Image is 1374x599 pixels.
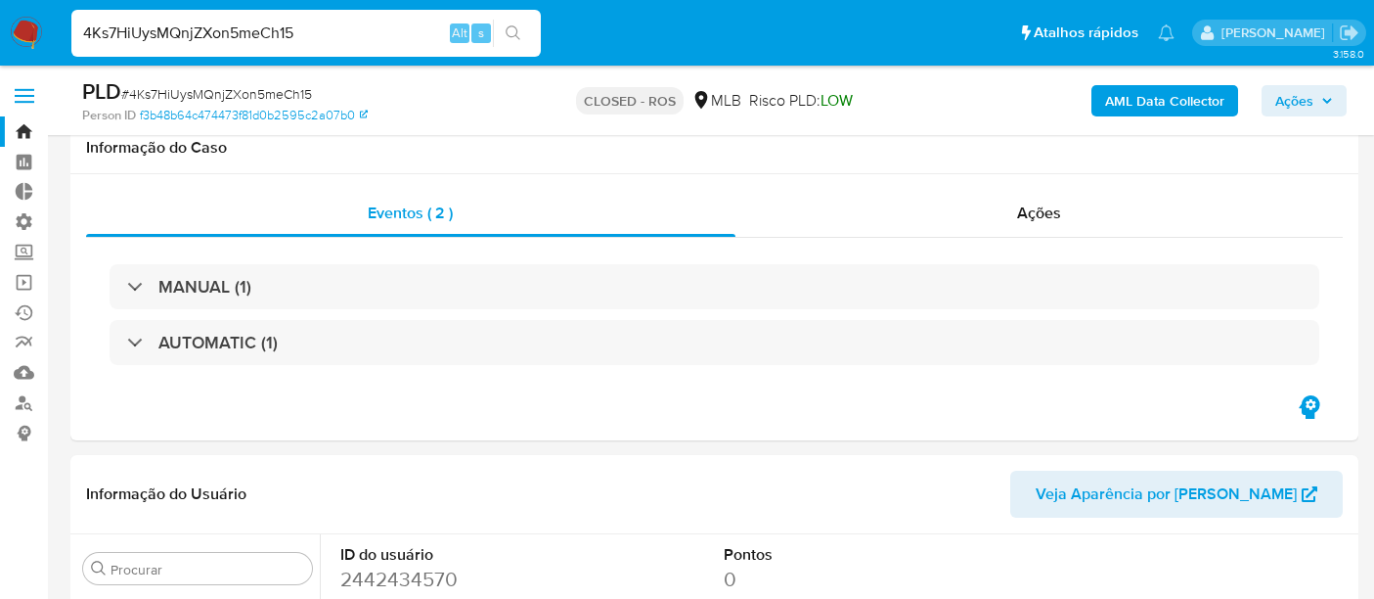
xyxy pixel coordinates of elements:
a: f3b48b64c474473f81d0b2595c2a07b0 [140,107,368,124]
dt: Pontos [724,544,960,566]
a: Sair [1339,23,1359,43]
span: Ações [1017,202,1061,224]
h3: MANUAL (1) [158,276,251,298]
button: Veja Aparência por [PERSON_NAME] [1010,471,1343,518]
h1: Informação do Usuário [86,484,246,504]
b: Person ID [82,107,136,124]
span: # 4Ks7HiUysMQnjZXon5meCh15 [121,84,312,104]
span: Eventos ( 2 ) [368,202,453,224]
dd: 0 [724,566,960,593]
span: Atalhos rápidos [1034,23,1138,43]
input: Procurar [111,561,304,578]
span: s [478,23,484,42]
a: Notificações [1158,24,1175,41]
b: PLD [82,75,121,107]
span: Ações [1275,85,1313,116]
button: Ações [1262,85,1347,116]
button: search-icon [493,20,533,47]
div: MLB [691,90,741,112]
dd: 2442434570 [340,566,577,593]
h3: AUTOMATIC (1) [158,332,278,353]
span: Risco PLD: [749,90,853,112]
div: MANUAL (1) [110,264,1319,309]
b: AML Data Collector [1105,85,1224,116]
p: alexandra.macedo@mercadolivre.com [1221,23,1332,42]
p: CLOSED - ROS [576,87,684,115]
input: Pesquise usuários ou casos... [71,21,541,46]
button: Procurar [91,561,107,576]
span: LOW [820,89,853,112]
span: Veja Aparência por [PERSON_NAME] [1036,471,1297,518]
dt: ID do usuário [340,544,577,566]
button: AML Data Collector [1091,85,1238,116]
span: Alt [452,23,467,42]
div: AUTOMATIC (1) [110,320,1319,365]
h1: Informação do Caso [86,138,1343,158]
